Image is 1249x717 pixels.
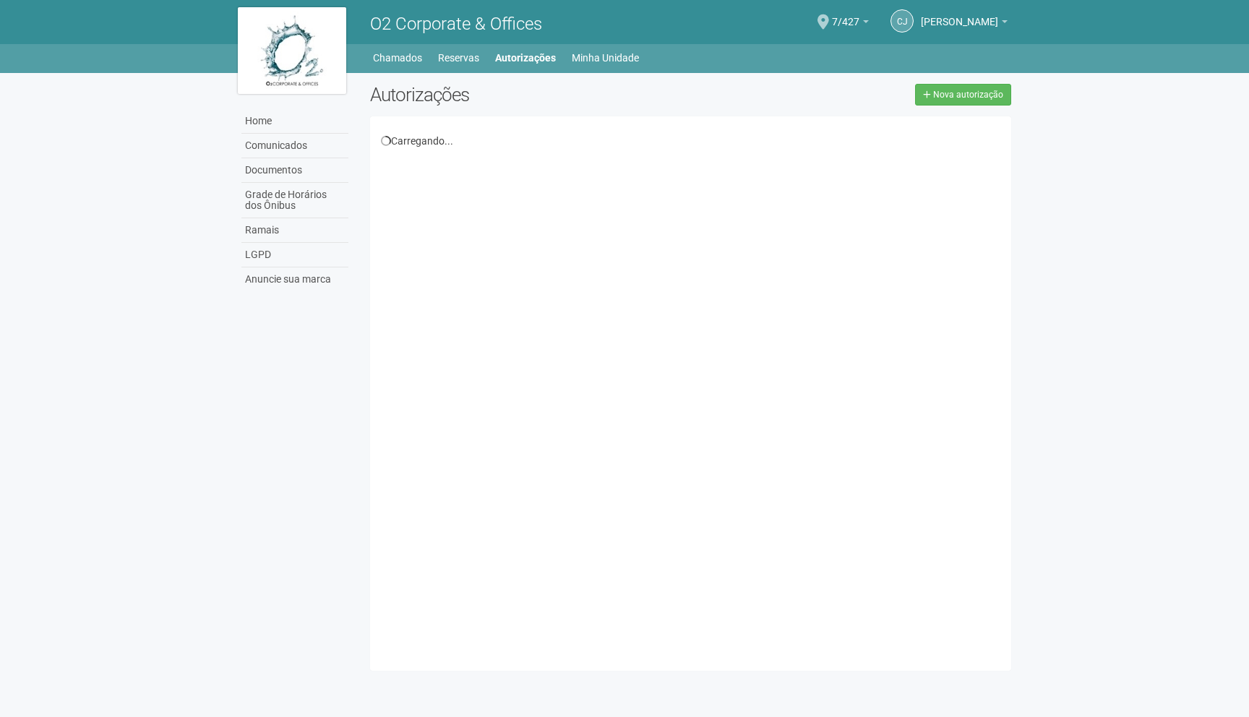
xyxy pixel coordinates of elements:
span: CESAR JAHARA DE ALBUQUERQUE [921,2,998,27]
a: LGPD [241,243,348,267]
img: logo.jpg [238,7,346,94]
span: Nova autorização [933,90,1003,100]
a: Anuncie sua marca [241,267,348,291]
span: 7/427 [832,2,859,27]
a: Documentos [241,158,348,183]
h2: Autorizações [370,84,679,106]
span: O2 Corporate & Offices [370,14,542,34]
a: Comunicados [241,134,348,158]
div: Carregando... [381,134,1000,147]
a: Grade de Horários dos Ônibus [241,183,348,218]
a: Home [241,109,348,134]
a: Autorizações [495,48,556,68]
a: Reservas [438,48,479,68]
a: Nova autorização [915,84,1011,106]
a: Minha Unidade [572,48,639,68]
a: Ramais [241,218,348,243]
a: 7/427 [832,18,869,30]
a: CJ [890,9,914,33]
a: [PERSON_NAME] [921,18,1008,30]
a: Chamados [373,48,422,68]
